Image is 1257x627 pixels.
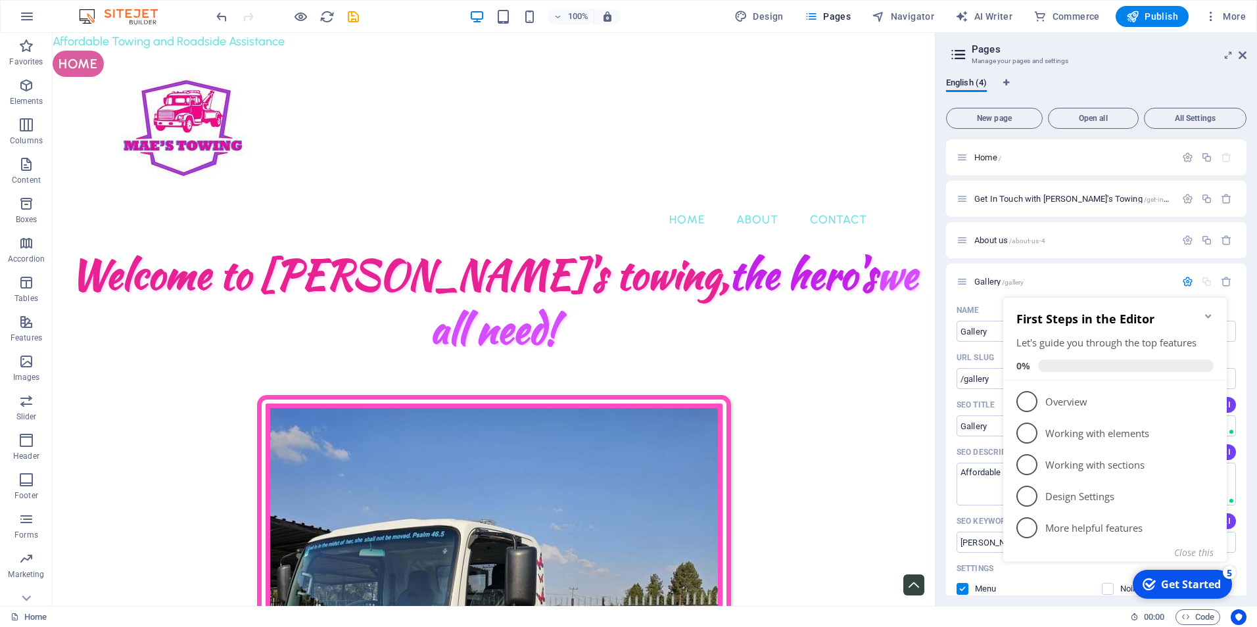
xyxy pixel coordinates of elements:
p: Settings [957,563,993,574]
span: More [1204,10,1246,23]
div: Home/ [970,153,1175,162]
p: Accordion [8,254,45,264]
button: Pages [799,6,856,27]
span: New page [952,114,1037,122]
div: Settings [1182,152,1193,163]
button: reload [319,9,335,24]
div: Let's guide you through the top features [18,51,216,65]
div: 5 [225,281,238,294]
p: Header [13,451,39,461]
button: Design [729,6,789,27]
li: Overview [5,101,229,133]
div: Duplicate [1201,152,1212,163]
p: Boxes [16,214,37,225]
button: AI Writer [950,6,1018,27]
div: About us/about-us-4 [970,236,1175,244]
div: The startpage cannot be deleted [1221,152,1232,163]
p: URL SLUG [957,352,994,363]
p: Working with sections [47,174,205,187]
div: Language Tabs [946,78,1246,103]
p: Elements [10,96,43,106]
button: Publish [1116,6,1189,27]
p: Tables [14,293,38,304]
a: Click to cancel selection. Double-click to open Pages [11,609,47,625]
li: Working with sections [5,164,229,196]
div: Get In Touch with [PERSON_NAME]'s Towing/get-in-touch-with-[PERSON_NAME]-s-towing [970,195,1175,203]
div: Duplicate [1201,235,1212,246]
button: Open all [1048,108,1139,129]
span: Commerce [1033,10,1100,23]
i: On resize automatically adjust zoom level to fit chosen device. [602,11,613,22]
div: Gallery/gallery [970,277,1175,286]
button: 100% [548,9,594,24]
button: All Settings [1144,108,1246,129]
h6: Session time [1130,609,1165,625]
input: Gallery [957,415,1236,436]
p: Footer [14,490,38,501]
p: Features [11,333,42,343]
button: Code [1175,609,1220,625]
p: SEO Keywords [957,516,1016,526]
p: Favorites [9,57,43,67]
p: SEO Description [957,447,1025,457]
span: Open all [1054,114,1133,122]
button: New page [946,108,1043,129]
p: Marketing [8,569,44,580]
p: More helpful features [47,237,205,250]
span: Design [734,10,784,23]
li: More helpful features [5,227,229,259]
i: Undo: Change pages (Ctrl+Z) [214,9,229,24]
button: Usercentrics [1231,609,1246,625]
p: Design Settings [47,205,205,219]
p: Images [13,372,40,383]
p: Forms [14,530,38,540]
span: Click to open page [974,277,1024,287]
button: Navigator [866,6,939,27]
div: Design (Ctrl+Alt+Y) [729,6,789,27]
p: Working with elements [47,142,205,156]
span: Pages [805,10,851,23]
p: Content [12,175,41,185]
span: /gallery [1002,279,1024,286]
button: Commerce [1028,6,1105,27]
h2: First Steps in the Editor [18,26,216,42]
div: Settings [1182,235,1193,246]
label: Last part of the URL for this page [957,352,994,363]
span: 0% [18,75,40,87]
h3: Manage your pages and settings [972,55,1220,67]
div: Duplicate [1201,193,1212,204]
div: Settings [1182,193,1193,204]
span: Code [1181,609,1214,625]
span: All Settings [1150,114,1241,122]
button: Click here to leave preview mode and continue editing [293,9,308,24]
div: Remove [1221,193,1232,204]
p: Overview [47,110,205,124]
textarea: Affordable Towing [GEOGRAPHIC_DATA] [957,463,1236,505]
span: Navigator [872,10,934,23]
button: undo [214,9,229,24]
span: Publish [1126,10,1178,23]
p: Columns [10,135,43,146]
button: More [1199,6,1251,27]
span: : [1153,612,1155,622]
span: /about-us-4 [1009,237,1045,244]
li: Design Settings [5,196,229,227]
p: Slider [16,411,37,422]
span: English (4) [946,75,987,93]
span: AI Writer [955,10,1012,23]
i: Save (Ctrl+S) [346,9,361,24]
div: Minimize checklist [205,26,216,37]
input: Last part of the URL for this page [957,368,1236,389]
h6: 100% [567,9,588,24]
p: Define if you want this page to be shown in auto-generated navigation. [975,583,1018,595]
div: Settings [1182,276,1193,287]
img: Editor Logo [76,9,174,24]
div: Remove [1221,276,1232,287]
button: Close this [176,262,216,274]
span: Home [974,152,1001,162]
span: 00 00 [1144,609,1164,625]
button: save [345,9,361,24]
li: Working with elements [5,133,229,164]
h2: Pages [972,43,1246,55]
i: Reload page [320,9,335,24]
